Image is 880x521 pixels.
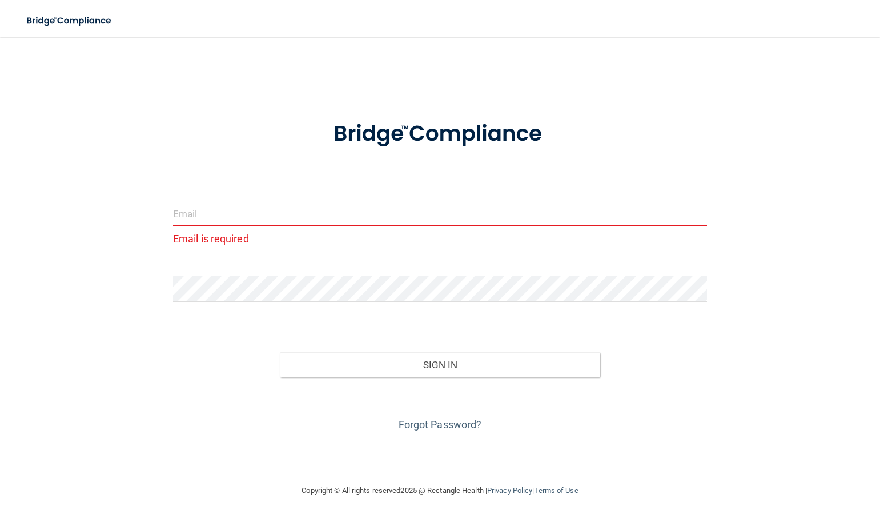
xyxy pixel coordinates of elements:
[280,352,600,377] button: Sign In
[487,486,532,495] a: Privacy Policy
[173,201,707,226] input: Email
[17,9,122,33] img: bridge_compliance_login_screen.278c3ca4.svg
[311,105,569,163] img: bridge_compliance_login_screen.278c3ca4.svg
[534,486,578,495] a: Terms of Use
[232,472,649,509] div: Copyright © All rights reserved 2025 @ Rectangle Health | |
[399,419,482,431] a: Forgot Password?
[173,229,707,248] p: Email is required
